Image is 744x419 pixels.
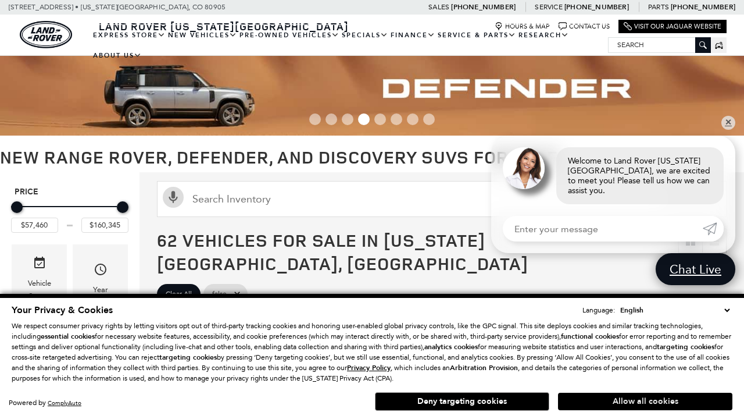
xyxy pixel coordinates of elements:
[92,25,608,66] nav: Main Navigation
[561,332,619,341] strong: functional cookies
[309,113,321,125] span: Go to slide 1
[428,3,449,11] span: Sales
[12,244,67,311] div: VehicleVehicle Status
[81,218,128,233] input: Maximum
[11,197,128,233] div: Price
[503,147,545,189] img: Agent profile photo
[503,216,703,242] input: Enter your message
[656,253,735,285] a: Chat Live
[437,25,517,45] a: Service & Parts
[325,113,337,125] span: Go to slide 2
[20,21,72,48] img: Land Rover
[11,218,58,233] input: Minimum
[617,304,732,316] select: Language Select
[556,147,724,204] div: Welcome to Land Rover [US_STATE][GEOGRAPHIC_DATA], we are excited to meet you! Please tell us how...
[12,321,732,384] p: We respect consumer privacy rights by letting visitors opt out of third-party tracking cookies an...
[671,2,735,12] a: [PHONE_NUMBER]
[451,2,516,12] a: [PHONE_NUMBER]
[375,392,549,411] button: Deny targeting cookies
[157,181,727,217] input: Search Inventory
[92,45,143,66] a: About Us
[92,25,167,45] a: EXPRESS STORE
[648,3,669,11] span: Parts
[347,364,391,372] a: Privacy Policy
[117,201,128,213] div: Maximum Price
[424,342,478,351] strong: analytics cookies
[9,3,226,11] a: [STREET_ADDRESS] • [US_STATE][GEOGRAPHIC_DATA], CO 80905
[238,25,341,45] a: Pre-Owned Vehicles
[20,277,58,303] div: Vehicle Status
[159,353,217,362] strong: targeting cookies
[559,22,610,31] a: Contact Us
[657,342,714,351] strong: targeting cookies
[495,22,550,31] a: Hours & Map
[99,19,349,33] span: Land Rover [US_STATE][GEOGRAPHIC_DATA]
[391,113,402,125] span: Go to slide 6
[212,287,227,301] span: false
[703,216,724,242] a: Submit
[342,113,353,125] span: Go to slide 3
[609,38,710,52] input: Search
[423,113,435,125] span: Go to slide 8
[167,25,238,45] a: New Vehicles
[93,283,108,296] div: Year
[341,25,389,45] a: Specials
[15,187,125,197] h5: Price
[389,25,437,45] a: Finance
[358,113,370,125] span: Go to slide 4
[407,113,419,125] span: Go to slide 7
[33,253,46,277] span: Vehicle
[374,113,386,125] span: Go to slide 5
[664,261,727,277] span: Chat Live
[535,3,562,11] span: Service
[48,399,81,407] a: ComplyAuto
[624,22,721,31] a: Visit Our Jaguar Website
[73,244,128,311] div: YearYear
[517,25,570,45] a: Research
[94,260,108,283] span: Year
[163,187,184,208] svg: Click to toggle on voice search
[582,307,615,314] div: Language:
[157,228,528,275] span: 62 Vehicles for Sale in [US_STATE][GEOGRAPHIC_DATA], [GEOGRAPHIC_DATA]
[558,393,732,410] button: Allow all cookies
[41,332,95,341] strong: essential cookies
[92,19,356,33] a: Land Rover [US_STATE][GEOGRAPHIC_DATA]
[11,201,23,213] div: Minimum Price
[166,287,192,301] span: Clear All
[450,363,518,372] strong: Arbitration Provision
[564,2,629,12] a: [PHONE_NUMBER]
[12,304,113,317] span: Your Privacy & Cookies
[9,399,81,407] div: Powered by
[20,21,72,48] a: land-rover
